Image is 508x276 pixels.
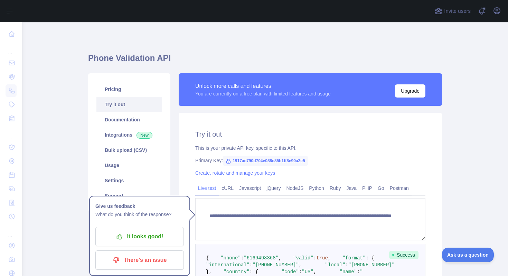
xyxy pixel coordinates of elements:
span: : [241,255,244,261]
span: "phone" [220,255,241,261]
button: Upgrade [395,84,425,98]
span: "international" [206,262,250,268]
span: , [328,255,331,261]
button: Invite users [433,6,472,17]
span: New [137,132,152,139]
a: PHP [359,183,375,194]
span: : { [250,269,258,275]
div: ... [6,42,17,55]
span: 1917ac790d704e088e85b1ff8e90a2e5 [223,156,308,166]
a: Go [375,183,387,194]
span: : [299,269,302,275]
span: "country" [223,269,250,275]
div: Primary Key: [195,157,425,164]
span: "code" [281,269,299,275]
span: "local" [325,262,345,268]
a: Python [306,183,327,194]
span: "[PHONE_NUMBER]" [348,262,395,268]
span: : [357,269,360,275]
a: Usage [96,158,162,173]
a: Try it out [96,97,162,112]
span: : { [366,255,374,261]
span: , [299,262,302,268]
p: What do you think of the response? [95,210,184,219]
h1: Phone Validation API [88,53,442,69]
span: }, [206,269,212,275]
h2: Try it out [195,129,425,139]
a: jQuery [264,183,283,194]
span: { [206,255,209,261]
a: Java [344,183,360,194]
span: "format" [342,255,366,261]
div: Unlock more calls and features [195,82,331,90]
span: "name" [340,269,357,275]
a: Create, rotate and manage your keys [195,170,275,176]
span: Success [389,251,418,259]
a: Settings [96,173,162,188]
div: ... [6,224,17,238]
a: Ruby [327,183,344,194]
span: "valid" [293,255,313,261]
span: : [250,262,252,268]
a: Postman [387,183,412,194]
a: NodeJS [283,183,306,194]
span: Invite users [444,7,471,15]
a: Bulk upload (CSV) [96,142,162,158]
span: , [279,255,281,261]
iframe: Toggle Customer Support [442,248,494,262]
span: "[PHONE_NUMBER]" [252,262,299,268]
a: cURL [219,183,236,194]
span: : [313,255,316,261]
a: Support [96,188,162,203]
span: , [313,269,316,275]
div: ... [6,126,17,140]
a: Documentation [96,112,162,127]
span: "6169498368" [244,255,279,261]
span: "US" [302,269,313,275]
h1: Give us feedback [95,202,184,210]
a: Live test [195,183,219,194]
a: Javascript [236,183,264,194]
span: : [345,262,348,268]
a: Pricing [96,82,162,97]
a: Integrations New [96,127,162,142]
div: This is your private API key, specific to this API. [195,145,425,151]
div: You are currently on a free plan with limited features and usage [195,90,331,97]
span: true [316,255,328,261]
